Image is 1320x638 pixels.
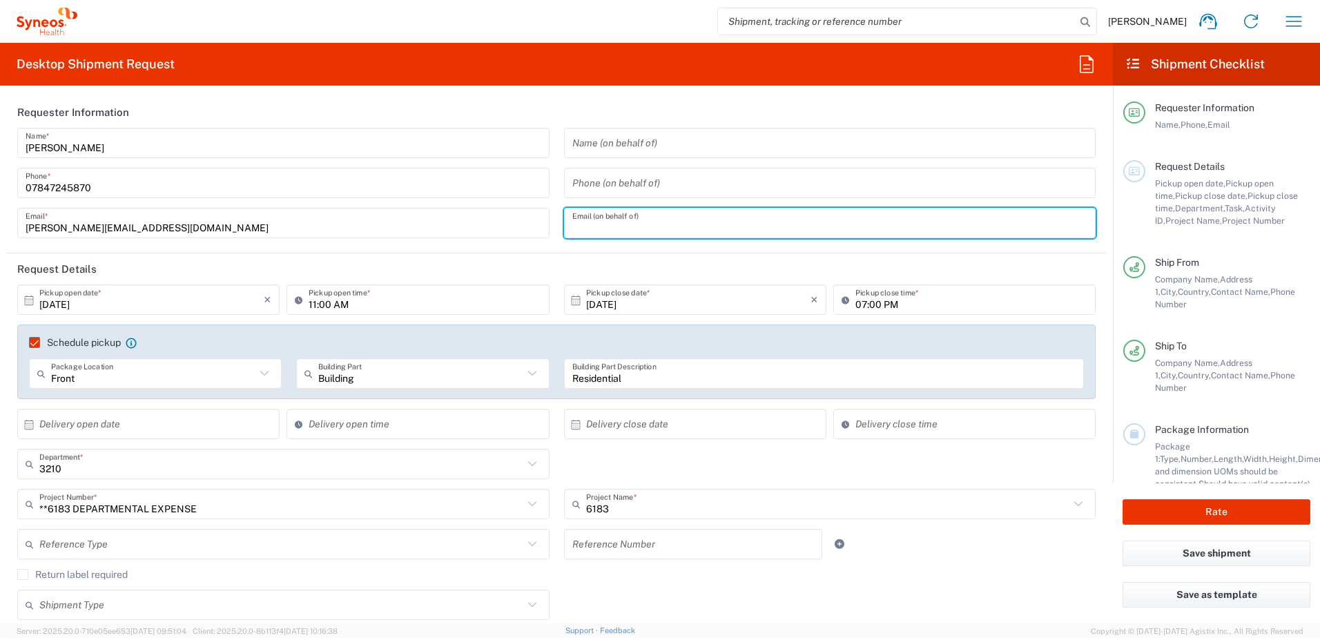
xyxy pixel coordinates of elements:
span: Country, [1178,370,1211,380]
span: Requester Information [1155,102,1254,113]
span: Package Information [1155,424,1249,435]
span: Company Name, [1155,358,1220,368]
span: Length, [1214,454,1243,464]
button: Rate [1123,499,1310,525]
span: [PERSON_NAME] [1108,15,1187,28]
span: [DATE] 09:51:04 [130,627,186,635]
a: Add Reference [830,534,849,554]
span: [DATE] 10:16:38 [284,627,338,635]
span: City, [1161,370,1178,380]
span: Ship From [1155,257,1199,268]
input: Shipment, tracking or reference number [718,8,1076,35]
span: Department, [1175,203,1225,213]
button: Save as template [1123,582,1310,608]
span: Height, [1269,454,1298,464]
span: Task, [1225,203,1245,213]
span: Number, [1181,454,1214,464]
span: Pickup close date, [1175,191,1248,201]
span: Ship To [1155,340,1187,351]
span: Type, [1160,454,1181,464]
span: Package 1: [1155,441,1190,464]
h2: Shipment Checklist [1125,56,1265,72]
span: Name, [1155,119,1181,130]
span: Pickup open date, [1155,178,1225,188]
span: Client: 2025.20.0-8b113f4 [193,627,338,635]
span: City, [1161,287,1178,297]
span: Project Name, [1165,215,1222,226]
span: Width, [1243,454,1269,464]
h2: Request Details [17,262,97,276]
span: Project Number [1222,215,1285,226]
span: Email [1207,119,1230,130]
span: Contact Name, [1211,287,1270,297]
span: Should have valid content(s) [1198,478,1310,489]
span: Copyright © [DATE]-[DATE] Agistix Inc., All Rights Reserved [1091,625,1303,637]
h2: Desktop Shipment Request [17,56,175,72]
label: Return label required [17,569,128,580]
label: Schedule pickup [29,337,121,348]
span: Company Name, [1155,274,1220,284]
span: Phone, [1181,119,1207,130]
span: Server: 2025.20.0-710e05ee653 [17,627,186,635]
a: Feedback [600,626,635,635]
a: Support [565,626,600,635]
i: × [264,289,271,311]
h2: Requester Information [17,106,129,119]
button: Save shipment [1123,541,1310,566]
span: Request Details [1155,161,1225,172]
span: Country, [1178,287,1211,297]
i: × [811,289,818,311]
span: Contact Name, [1211,370,1270,380]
